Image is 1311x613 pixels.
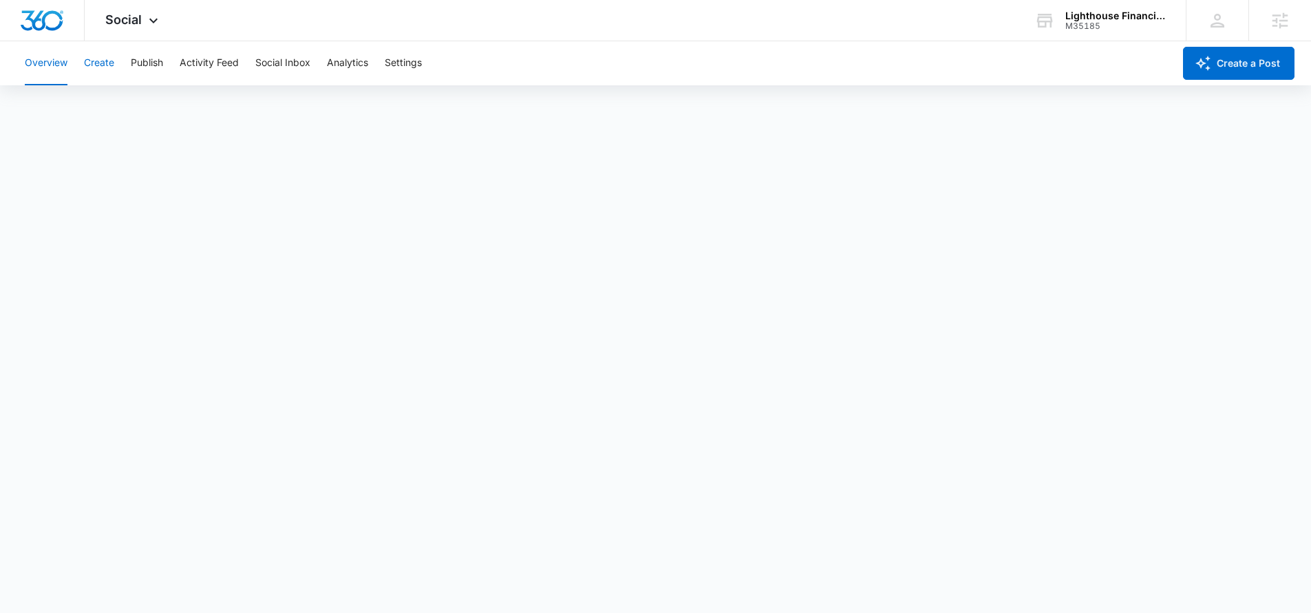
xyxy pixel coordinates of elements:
[105,12,142,27] span: Social
[180,41,239,85] button: Activity Feed
[131,41,163,85] button: Publish
[25,41,67,85] button: Overview
[255,41,310,85] button: Social Inbox
[1183,47,1294,80] button: Create a Post
[84,41,114,85] button: Create
[1065,10,1166,21] div: account name
[1065,21,1166,31] div: account id
[327,41,368,85] button: Analytics
[385,41,422,85] button: Settings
